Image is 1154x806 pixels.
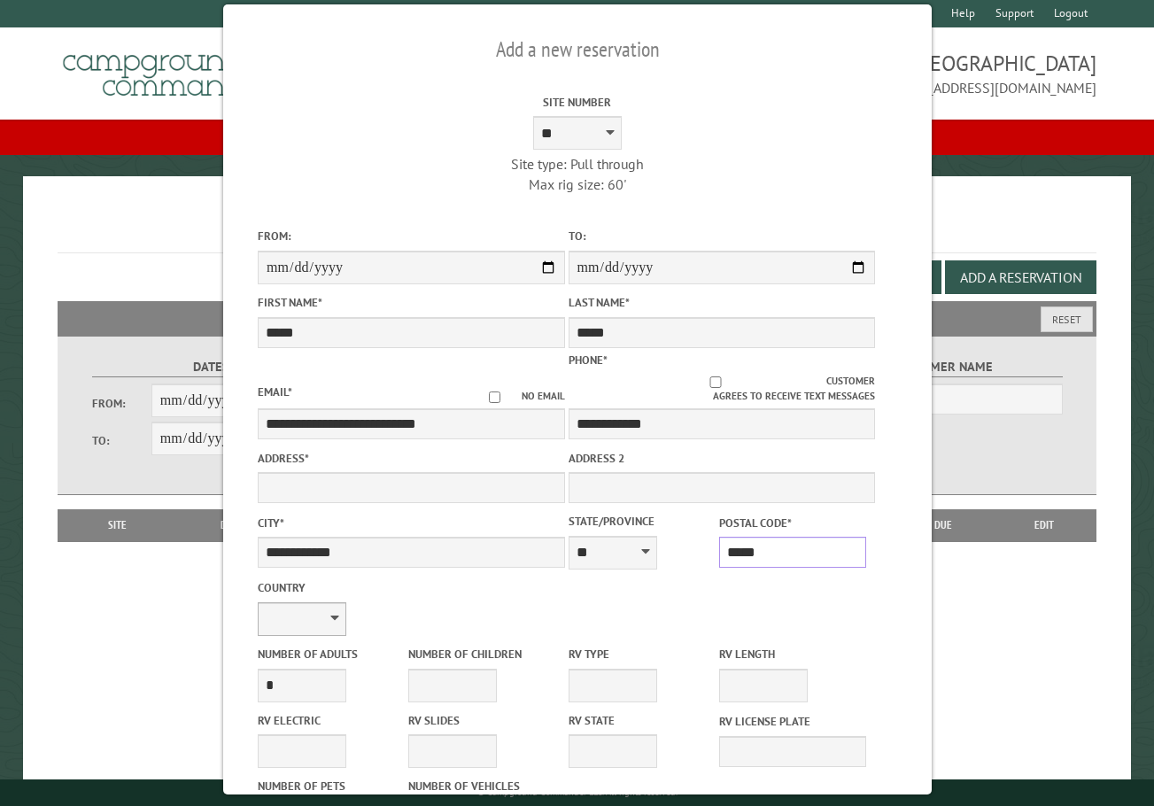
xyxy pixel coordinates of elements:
[568,374,874,404] label: Customer agrees to receive text messages
[258,294,564,311] label: First Name
[568,712,715,729] label: RV State
[258,646,405,663] label: Number of Adults
[1041,306,1093,332] button: Reset
[467,389,564,404] label: No email
[568,353,607,368] label: Phone
[824,357,1062,377] label: Customer Name
[92,357,330,377] label: Dates
[423,94,730,111] label: Site Number
[258,579,564,596] label: Country
[58,205,1096,253] h1: Reservations
[258,450,564,467] label: Address
[66,509,167,541] th: Site
[258,33,897,66] h2: Add a new reservation
[408,646,555,663] label: Number of Children
[568,450,874,467] label: Address 2
[92,432,151,449] label: To:
[167,509,300,541] th: Dates
[604,376,826,388] input: Customer agrees to receive text messages
[258,515,564,531] label: City
[408,778,555,794] label: Number of Vehicles
[423,154,730,174] div: Site type: Pull through
[58,35,279,104] img: Campground Commander
[258,778,405,794] label: Number of Pets
[408,712,555,729] label: RV Slides
[945,260,1096,294] button: Add a Reservation
[477,787,678,798] small: © Campground Commander LLC. All rights reserved.
[718,713,865,730] label: RV License Plate
[58,301,1096,335] h2: Filters
[718,646,865,663] label: RV Length
[568,513,715,530] label: State/Province
[992,509,1096,541] th: Edit
[258,228,564,244] label: From:
[718,515,865,531] label: Postal Code
[92,395,151,412] label: From:
[895,509,992,541] th: Due
[568,228,874,244] label: To:
[568,294,874,311] label: Last Name
[258,384,292,399] label: Email
[467,391,521,403] input: No email
[258,712,405,729] label: RV Electric
[568,646,715,663] label: RV Type
[423,174,730,194] div: Max rig size: 60'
